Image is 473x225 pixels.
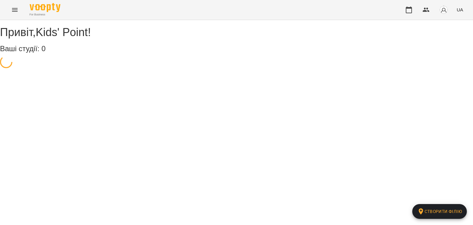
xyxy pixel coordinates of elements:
button: Menu [7,2,22,17]
span: UA [457,6,463,13]
span: For Business [30,13,60,17]
button: UA [454,4,466,15]
span: 0 [41,44,45,53]
img: Voopty Logo [30,3,60,12]
img: avatar_s.png [439,6,448,14]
